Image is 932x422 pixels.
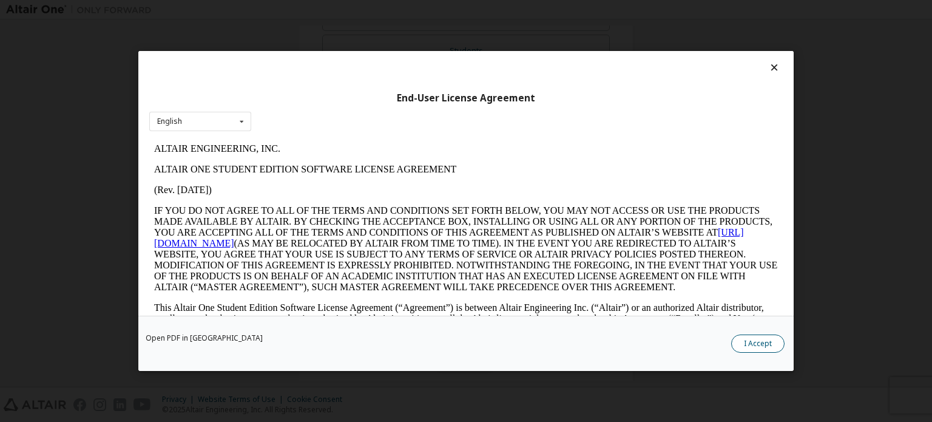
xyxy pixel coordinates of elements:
a: [URL][DOMAIN_NAME] [5,89,595,110]
button: I Accept [731,335,785,353]
a: Open PDF in [GEOGRAPHIC_DATA] [146,335,263,342]
div: End-User License Agreement [149,92,783,104]
p: ALTAIR ENGINEERING, INC. [5,5,629,16]
p: (Rev. [DATE]) [5,46,629,57]
p: This Altair One Student Edition Software License Agreement (“Agreement”) is between Altair Engine... [5,164,629,208]
div: English [157,118,182,125]
p: ALTAIR ONE STUDENT EDITION SOFTWARE LICENSE AGREEMENT [5,26,629,36]
p: IF YOU DO NOT AGREE TO ALL OF THE TERMS AND CONDITIONS SET FORTH BELOW, YOU MAY NOT ACCESS OR USE... [5,67,629,154]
